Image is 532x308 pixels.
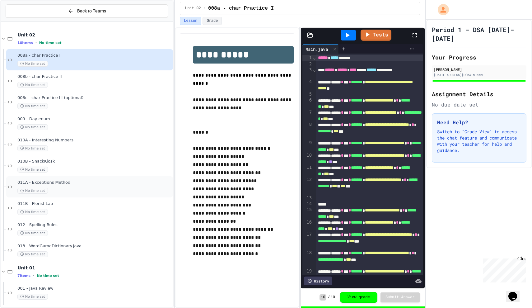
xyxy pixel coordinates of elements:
span: 011B - Florist Lab [17,201,172,206]
span: 10 items [17,41,33,45]
div: 2 [302,61,313,67]
span: Submit Answer [385,295,415,300]
span: No time set [17,167,48,173]
button: Submit Answer [380,292,420,302]
span: 012 - Spelling Rules [17,222,172,228]
div: Main.java [302,44,339,54]
span: No time set [39,41,62,45]
span: 008c - char Practice III (optional) [17,95,172,101]
p: Switch to "Grade View" to access the chat feature and communicate with your teacher for help and ... [437,129,521,154]
div: [PERSON_NAME] [434,67,525,72]
span: Fold line [313,67,316,72]
div: 16 [302,219,313,231]
div: 12 [302,177,313,195]
div: 18 [302,250,313,268]
span: 001 - Java Review [17,286,172,291]
span: / [328,295,330,300]
span: No time set [17,145,48,151]
div: [EMAIL_ADDRESS][DOMAIN_NAME] [434,73,525,77]
button: View grade [340,292,377,303]
span: No time set [17,251,48,257]
span: • [33,273,34,278]
span: 7 items [17,274,30,278]
span: 010B - SnackKiosk [17,159,172,164]
span: No time set [17,209,48,215]
span: Back to Teams [77,8,106,14]
div: 10 [302,152,313,164]
button: Back to Teams [6,4,168,18]
div: Chat with us now!Close [2,2,43,40]
h2: Your Progress [432,53,526,62]
div: No due date set [432,101,526,108]
button: Grade [203,17,222,25]
div: 6 [302,97,313,109]
span: 10 [331,295,335,300]
button: Lesson [180,17,201,25]
span: No time set [17,82,48,88]
span: / [203,6,206,11]
div: 9 [302,140,313,152]
a: Tests [361,30,391,41]
span: 008a - char Practice I [17,53,172,58]
iframe: chat widget [480,256,526,282]
iframe: chat widget [506,283,526,302]
div: 1 [302,55,313,61]
div: 11 [302,164,313,177]
span: No time set [17,230,48,236]
div: 15 [302,207,313,219]
h3: Need Help? [437,119,521,126]
span: 10 [320,294,326,301]
div: History [304,277,332,285]
span: Fold line [313,55,316,60]
span: Unit 02 [185,6,201,11]
span: 013 - WordGameDictionary.java [17,244,172,249]
span: No time set [17,188,48,194]
span: No time set [17,294,48,300]
span: No time set [17,103,48,109]
div: 7 [302,109,313,121]
span: 008b - char Practice II [17,74,172,79]
span: 009 - Day enum [17,116,172,122]
span: No time set [17,124,48,130]
div: Main.java [302,46,331,52]
div: 4 [302,79,313,91]
span: Unit 01 [17,265,172,271]
span: 008a - char Practice I [208,5,274,12]
div: 5 [302,91,313,97]
div: 3 [302,67,313,79]
div: 13 [302,195,313,201]
span: No time set [17,61,48,67]
div: 8 [302,121,313,140]
div: My Account [431,2,450,17]
span: Unit 02 [17,32,172,38]
span: 010A - Interesting Numbers [17,138,172,143]
span: 011A - Exceptions Method [17,180,172,185]
span: • [35,40,37,45]
div: 17 [302,231,313,250]
h2: Assignment Details [432,90,526,98]
h1: Period 1 - DSA [DATE]-[DATE] [432,25,526,43]
span: No time set [37,274,59,278]
div: 14 [302,201,313,207]
div: 19 [302,268,313,287]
